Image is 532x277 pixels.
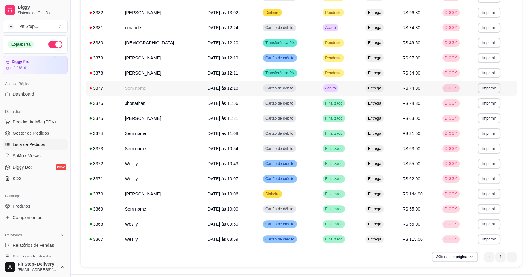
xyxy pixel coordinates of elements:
[402,71,420,76] span: R$ 34,00
[89,161,117,167] div: 3372
[206,116,238,121] span: [DATE] às 11:21
[478,68,500,78] button: Imprimir
[402,131,420,136] span: R$ 31,50
[264,131,295,136] span: Cartão de débito
[3,201,68,211] a: Produtos
[367,131,382,136] span: Entrega
[13,242,54,248] span: Relatórios de vendas
[478,8,500,18] button: Imprimir
[264,222,296,227] span: Cartão de crédito
[324,146,344,151] span: Finalizado
[444,101,458,106] span: DIGGY
[444,206,458,212] span: DIGGY
[432,252,478,262] button: 30itens por página
[89,70,117,76] div: 3378
[444,146,458,151] span: DIGGY
[89,236,117,242] div: 3367
[3,191,68,201] div: Catálogo
[121,156,203,171] td: Weslly
[324,101,344,106] span: Finalizado
[478,144,500,154] button: Imprimir
[10,65,26,71] article: até 18/10
[444,237,458,242] span: DIGGY
[264,146,295,151] span: Cartão de débito
[402,86,420,91] span: R$ 74,30
[402,55,420,60] span: R$ 97,00
[206,71,238,76] span: [DATE] às 12:11
[367,101,382,106] span: Entrega
[324,176,344,181] span: Finalizado
[324,222,344,227] span: Finalizado
[121,126,203,141] td: Sem nome
[89,100,117,106] div: 3376
[89,206,117,212] div: 3369
[402,191,423,196] span: R$ 144,90
[478,23,500,33] button: Imprimir
[3,173,68,184] a: KDS
[3,252,68,262] a: Relatório de clientes
[367,222,382,227] span: Entrega
[8,23,14,30] span: P
[264,101,295,106] span: Cartão de débito
[13,119,56,125] span: Pedidos balcão (PDV)
[121,81,203,96] td: Sem nome
[367,116,382,121] span: Entrega
[89,130,117,137] div: 3374
[121,96,203,111] td: Jhonathan
[89,85,117,91] div: 3377
[89,145,117,152] div: 3373
[402,101,420,106] span: R$ 74,30
[324,116,344,121] span: Finalizado
[206,86,238,91] span: [DATE] às 12:10
[478,113,500,123] button: Imprimir
[444,25,458,30] span: DIGGY
[13,153,41,159] span: Salão / Mesas
[5,233,22,238] span: Relatórios
[478,83,500,93] button: Imprimir
[402,10,420,15] span: R$ 96,80
[3,3,68,18] a: DiggySistema de Gestão
[402,222,420,227] span: R$ 55,00
[264,191,281,196] span: Dinheiro
[324,191,344,196] span: Finalizado
[402,237,423,242] span: R$ 115,00
[89,25,117,31] div: 3381
[89,221,117,227] div: 3368
[3,107,68,117] div: Dia a dia
[206,146,238,151] span: [DATE] às 10:54
[121,5,203,20] td: [PERSON_NAME]
[18,5,65,10] span: Diggy
[324,10,342,15] span: Pendente
[402,25,420,30] span: R$ 74,30
[19,23,38,30] div: Pit Stop ...
[206,222,238,227] span: [DATE] às 09:50
[367,71,382,76] span: Entrega
[367,161,382,166] span: Entrega
[478,98,500,108] button: Imprimir
[478,219,500,229] button: Imprimir
[13,91,34,97] span: Dashboard
[264,86,295,91] span: Cartão de débito
[324,25,337,30] span: Aceito
[13,130,49,136] span: Gestor de Pedidos
[324,86,337,91] span: Aceito
[206,101,238,106] span: [DATE] às 11:56
[367,40,382,45] span: Entrega
[444,176,458,181] span: DIGGY
[13,214,42,221] span: Complementos
[444,222,458,227] span: DIGGY
[444,116,458,121] span: DIGGY
[121,20,203,35] td: ernande
[324,55,342,60] span: Pendente
[3,162,68,172] a: Diggy Botnovo
[367,237,382,242] span: Entrega
[264,40,296,45] span: Transferência Pix
[3,89,68,99] a: Dashboard
[478,53,500,63] button: Imprimir
[324,40,342,45] span: Pendente
[324,131,344,136] span: Finalizado
[402,146,420,151] span: R$ 63,00
[3,212,68,223] a: Complementos
[3,151,68,161] a: Salão / Mesas
[3,56,68,74] a: Diggy Proaté 18/10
